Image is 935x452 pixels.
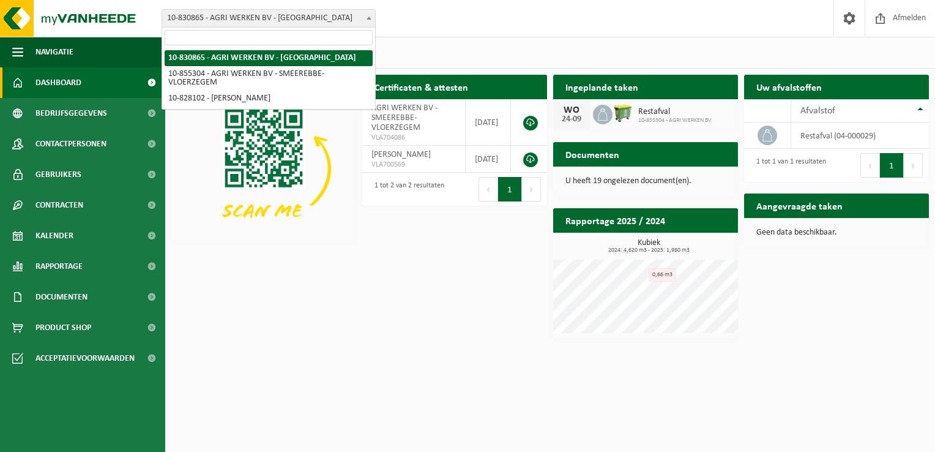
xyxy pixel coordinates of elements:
img: Download de VHEPlus App [171,99,356,238]
div: WO [559,105,584,115]
img: WB-0660-HPE-GN-50 [613,103,633,124]
h2: Rapportage 2025 / 2024 [553,208,677,232]
div: 1 tot 2 van 2 resultaten [368,176,444,203]
div: 24-09 [559,115,584,124]
td: [DATE] [466,146,511,173]
span: Contactpersonen [35,129,106,159]
li: 10-828102 - [PERSON_NAME] [165,91,373,107]
span: 10-830865 - AGRI WERKEN BV - GERAARDSBERGEN [162,9,376,28]
span: Kalender [35,220,73,251]
button: Previous [860,153,880,178]
td: [DATE] [466,99,511,146]
a: Bekijk rapportage [647,232,737,257]
span: Contracten [35,190,83,220]
button: 1 [498,177,522,202]
span: Product Shop [35,312,91,343]
span: Bedrijfsgegevens [35,98,107,129]
li: 10-830865 - AGRI WERKEN BV - [GEOGRAPHIC_DATA] [165,50,373,66]
h2: Ingeplande taken [553,75,650,99]
span: VLA700569 [371,160,456,170]
td: restafval (04-000029) [791,122,929,149]
button: Previous [479,177,498,202]
h2: Aangevraagde taken [744,194,855,217]
h2: Certificaten & attesten [362,75,480,99]
h2: Uw afvalstoffen [744,75,834,99]
span: 2024: 4,620 m3 - 2025: 1,980 m3 [559,247,738,254]
p: Geen data beschikbaar. [756,228,917,237]
span: Acceptatievoorwaarden [35,343,135,374]
span: 10-830865 - AGRI WERKEN BV - GERAARDSBERGEN [162,10,375,27]
li: 10-855304 - AGRI WERKEN BV - SMEEREBBE-VLOERZEGEM [165,66,373,91]
button: Next [904,153,923,178]
span: VLA704086 [371,133,456,143]
span: AGRI WERKEN BV - SMEEREBBE-VLOERZEGEM [371,104,438,132]
span: Documenten [35,282,88,312]
span: 10-855304 - AGRI WERKEN BV [638,117,712,124]
div: 1 tot 1 van 1 resultaten [750,152,826,179]
span: Dashboard [35,67,81,98]
span: Restafval [638,107,712,117]
button: Next [522,177,541,202]
h2: Documenten [553,142,631,166]
span: Gebruikers [35,159,81,190]
span: Afvalstof [800,106,835,116]
button: 1 [880,153,904,178]
span: [PERSON_NAME] [371,150,431,159]
span: Navigatie [35,37,73,67]
p: U heeft 19 ongelezen document(en). [565,177,726,186]
span: Rapportage [35,251,83,282]
div: 0,66 m3 [649,268,676,282]
h3: Kubiek [559,239,738,254]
